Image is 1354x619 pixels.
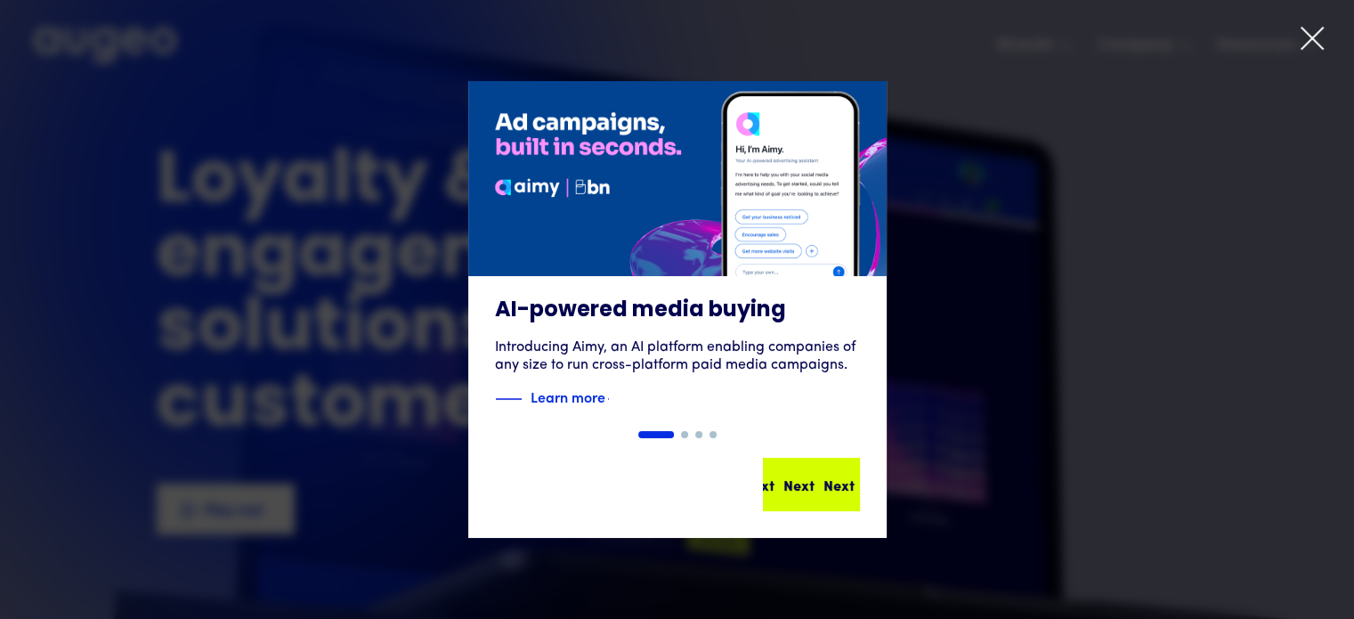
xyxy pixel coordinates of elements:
[709,431,717,438] div: Show slide 4 of 4
[783,474,815,495] div: Next
[468,81,887,431] a: AI-powered media buyingIntroducing Aimy, an AI platform enabling companies of any size to run cro...
[495,388,522,410] img: Blue decorative line
[695,431,702,438] div: Show slide 3 of 4
[681,431,688,438] div: Show slide 2 of 4
[607,388,634,410] img: Blue text arrow
[495,338,860,374] div: Introducing Aimy, an AI platform enabling companies of any size to run cross-platform paid media ...
[495,297,860,324] h3: AI-powered media buying
[823,474,855,495] div: Next
[763,458,860,511] a: NextNextNext
[638,431,674,438] div: Show slide 1 of 4
[531,387,605,406] strong: Learn more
